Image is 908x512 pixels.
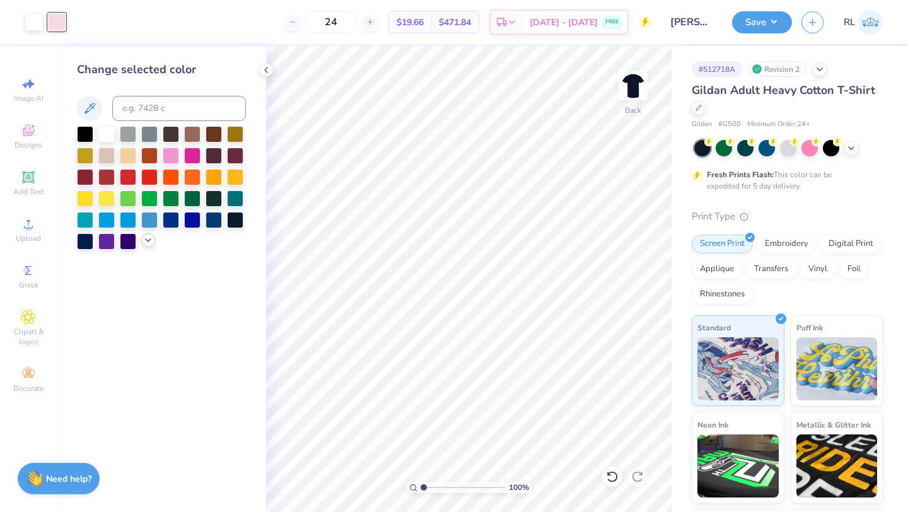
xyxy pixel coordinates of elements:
[692,61,742,77] div: # 512718A
[16,233,41,243] span: Upload
[697,337,779,400] img: Standard
[839,260,869,279] div: Foil
[844,10,883,35] a: RL
[692,83,875,98] span: Gildan Adult Heavy Cotton T-Shirt
[796,418,871,431] span: Metallic & Glitter Ink
[692,209,883,224] div: Print Type
[620,73,646,98] img: Back
[858,10,883,35] img: Ryan Leale
[13,187,44,197] span: Add Text
[746,260,796,279] div: Transfers
[692,235,753,253] div: Screen Print
[530,16,598,29] span: [DATE] - [DATE]
[747,119,810,130] span: Minimum Order: 24 +
[732,11,792,33] button: Save
[692,285,753,304] div: Rhinestones
[748,61,806,77] div: Revision 2
[796,337,878,400] img: Puff Ink
[77,61,246,78] div: Change selected color
[707,169,862,192] div: This color can be expedited for 5 day delivery.
[112,96,246,121] input: e.g. 7428 c
[13,383,44,393] span: Decorate
[707,170,774,180] strong: Fresh Prints Flash:
[820,235,882,253] div: Digital Print
[6,327,50,347] span: Clipart & logos
[625,105,641,116] div: Back
[15,140,42,150] span: Designs
[718,119,741,130] span: # G500
[697,434,779,497] img: Neon Ink
[692,119,712,130] span: Gildan
[697,321,731,334] span: Standard
[757,235,817,253] div: Embroidery
[605,18,619,26] span: FREE
[796,321,823,334] span: Puff Ink
[397,16,424,29] span: $19.66
[46,473,91,485] strong: Need help?
[306,11,356,33] input: – –
[439,16,471,29] span: $471.84
[661,9,723,35] input: Untitled Design
[796,434,878,497] img: Metallic & Glitter Ink
[844,15,855,30] span: RL
[14,93,44,103] span: Image AI
[692,260,742,279] div: Applique
[800,260,835,279] div: Vinyl
[697,418,728,431] span: Neon Ink
[509,482,529,493] span: 100 %
[19,280,38,290] span: Greek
